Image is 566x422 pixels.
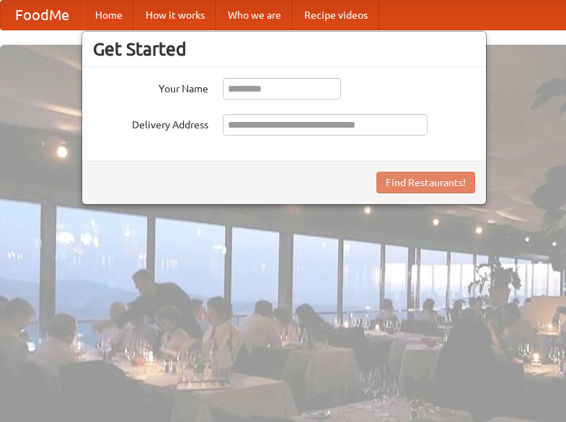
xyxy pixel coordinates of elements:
[376,172,475,193] button: Find Restaurants!
[293,1,379,30] a: Recipe videos
[84,1,134,30] a: Home
[216,1,293,30] a: Who we are
[93,38,475,60] h3: Get Started
[93,78,208,96] label: Your Name
[134,1,216,30] a: How it works
[93,114,208,132] label: Delivery Address
[1,1,84,30] a: FoodMe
